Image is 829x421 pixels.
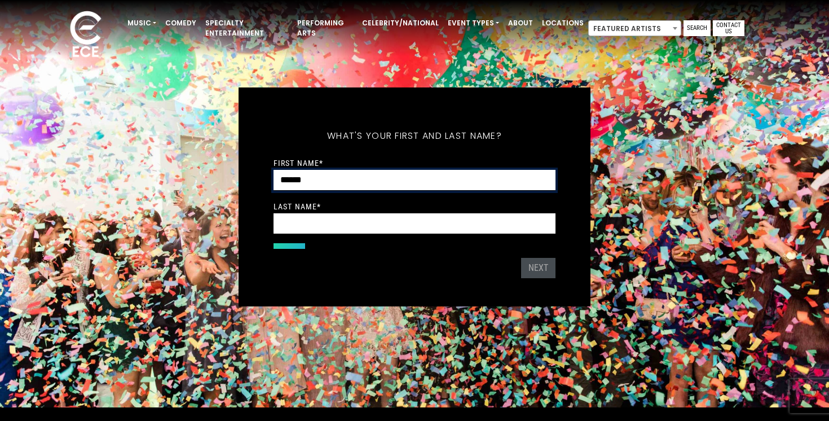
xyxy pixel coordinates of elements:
label: Last Name [274,201,321,212]
span: Featured Artists [588,20,681,36]
a: About [504,14,537,33]
a: Contact Us [713,20,744,36]
a: Search [684,20,711,36]
label: First Name [274,158,323,168]
a: Event Types [443,14,504,33]
a: Specialty Entertainment [201,14,293,43]
img: ece_new_logo_whitev2-1.png [58,8,114,63]
a: Music [123,14,161,33]
h5: What's your first and last name? [274,116,555,156]
a: Locations [537,14,588,33]
span: Featured Artists [589,21,681,37]
a: Comedy [161,14,201,33]
a: Performing Arts [293,14,358,43]
a: Celebrity/National [358,14,443,33]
